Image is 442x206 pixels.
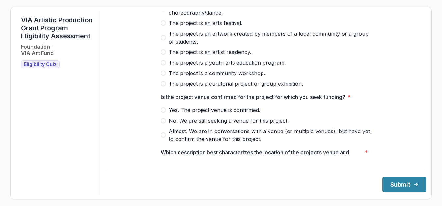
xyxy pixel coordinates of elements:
[161,93,345,101] p: Is the project venue confirmed for the project for which you seek funding?
[169,106,260,114] span: Yes. The project venue is confirmed.
[24,62,57,67] span: Eligibility Quiz
[161,148,362,164] p: Which description best characterizes the location of the project’s venue and residency of the com...
[169,80,303,88] span: The project is a curatorial project or group exhibition.
[169,127,372,143] span: Almost. We are in conversations with a venue (or multiple venues), but have yet to confirm the ve...
[169,59,286,67] span: The project is a youth arts education program.
[169,48,251,56] span: The project is an artist residency.
[21,16,93,40] h1: VIA Artistic Production Grant Program Eligibility Assessment
[169,117,289,125] span: No. We are still seeking a venue for this project.
[169,69,265,77] span: The project is a community workshop.
[21,44,54,56] h2: Foundation - VIA Art Fund
[169,30,372,45] span: The project is an artwork created by members of a local community or a group of students.
[169,19,242,27] span: The project is an arts festival.
[382,177,426,192] button: Submit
